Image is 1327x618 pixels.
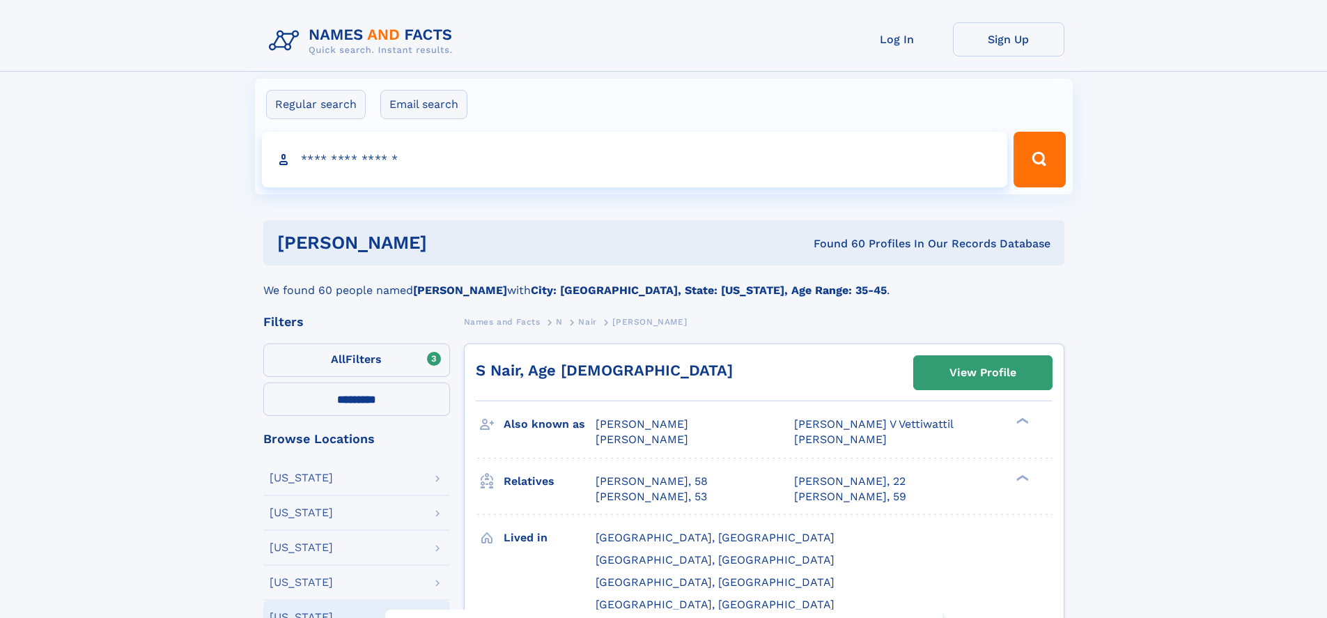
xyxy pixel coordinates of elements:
span: [PERSON_NAME] [596,417,688,431]
span: Nair [578,317,596,327]
span: [PERSON_NAME] [794,433,887,446]
label: Filters [263,343,450,377]
a: N [556,313,563,330]
div: Filters [263,316,450,328]
h1: [PERSON_NAME] [277,234,621,252]
b: [PERSON_NAME] [413,284,507,297]
a: Names and Facts [464,313,541,330]
b: City: [GEOGRAPHIC_DATA], State: [US_STATE], Age Range: 35-45 [531,284,887,297]
a: [PERSON_NAME], 59 [794,489,906,504]
h3: Relatives [504,470,596,493]
a: S Nair, Age [DEMOGRAPHIC_DATA] [476,362,733,379]
div: We found 60 people named with . [263,265,1064,299]
input: search input [262,132,1008,187]
div: ❯ [1013,417,1030,426]
div: [US_STATE] [270,472,333,484]
span: [PERSON_NAME] V Vettiwattil [794,417,954,431]
a: Log In [841,22,953,56]
span: N [556,317,563,327]
label: Email search [380,90,467,119]
a: View Profile [914,356,1052,389]
div: Found 60 Profiles In Our Records Database [620,236,1050,252]
div: [US_STATE] [270,577,333,588]
div: View Profile [949,357,1016,389]
h3: Also known as [504,412,596,436]
a: [PERSON_NAME], 58 [596,474,708,489]
h3: Lived in [504,526,596,550]
a: Sign Up [953,22,1064,56]
a: [PERSON_NAME], 53 [596,489,707,504]
span: [PERSON_NAME] [612,317,687,327]
button: Search Button [1014,132,1065,187]
a: [PERSON_NAME], 22 [794,474,906,489]
span: All [331,353,346,366]
div: [US_STATE] [270,542,333,553]
a: Nair [578,313,596,330]
span: [PERSON_NAME] [596,433,688,446]
div: Browse Locations [263,433,450,445]
div: ❯ [1013,473,1030,482]
span: [GEOGRAPHIC_DATA], [GEOGRAPHIC_DATA] [596,531,835,544]
label: Regular search [266,90,366,119]
span: [GEOGRAPHIC_DATA], [GEOGRAPHIC_DATA] [596,598,835,611]
div: [US_STATE] [270,507,333,518]
span: [GEOGRAPHIC_DATA], [GEOGRAPHIC_DATA] [596,553,835,566]
img: Logo Names and Facts [263,22,464,60]
span: [GEOGRAPHIC_DATA], [GEOGRAPHIC_DATA] [596,575,835,589]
